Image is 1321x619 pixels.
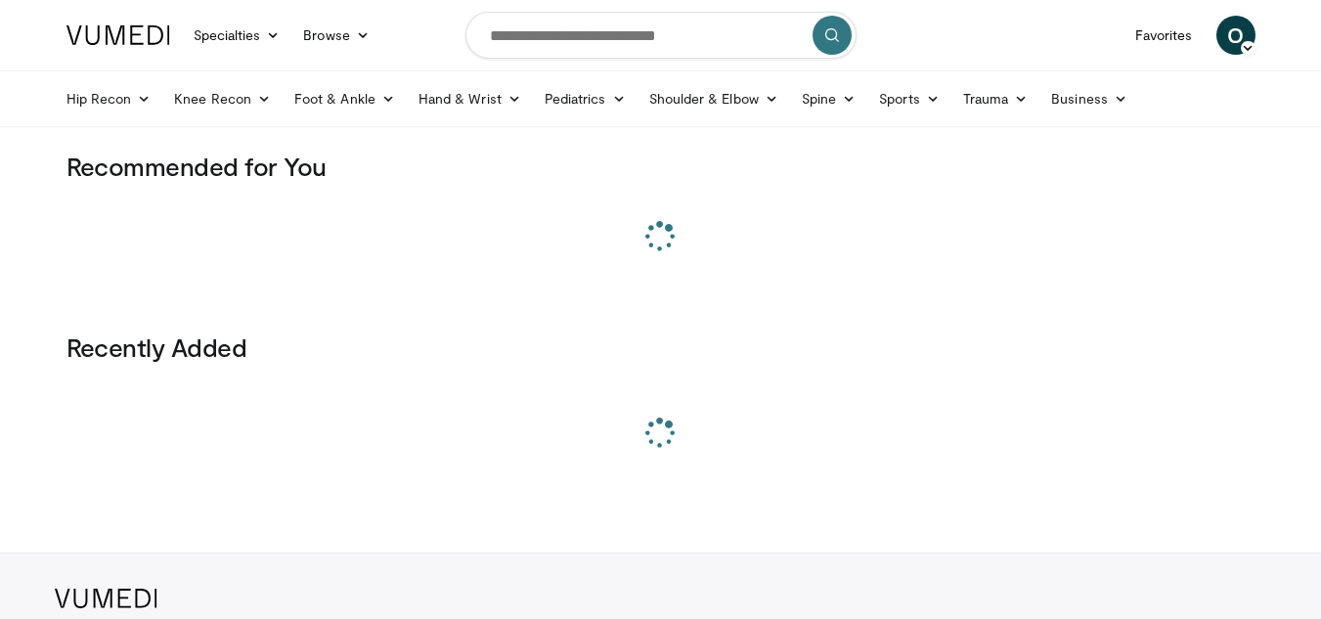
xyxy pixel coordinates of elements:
img: VuMedi Logo [55,589,157,608]
input: Search topics, interventions [465,12,857,59]
h3: Recently Added [66,332,1255,363]
a: Sports [867,79,951,118]
a: Specialties [182,16,292,55]
a: Shoulder & Elbow [638,79,790,118]
a: Browse [291,16,381,55]
a: Business [1039,79,1139,118]
a: Hip Recon [55,79,163,118]
a: Spine [790,79,867,118]
a: Hand & Wrist [407,79,533,118]
a: O [1216,16,1255,55]
a: Pediatrics [533,79,638,118]
a: Foot & Ankle [283,79,407,118]
a: Knee Recon [162,79,283,118]
a: Favorites [1123,16,1205,55]
img: VuMedi Logo [66,25,170,45]
h3: Recommended for You [66,151,1255,182]
a: Trauma [951,79,1040,118]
